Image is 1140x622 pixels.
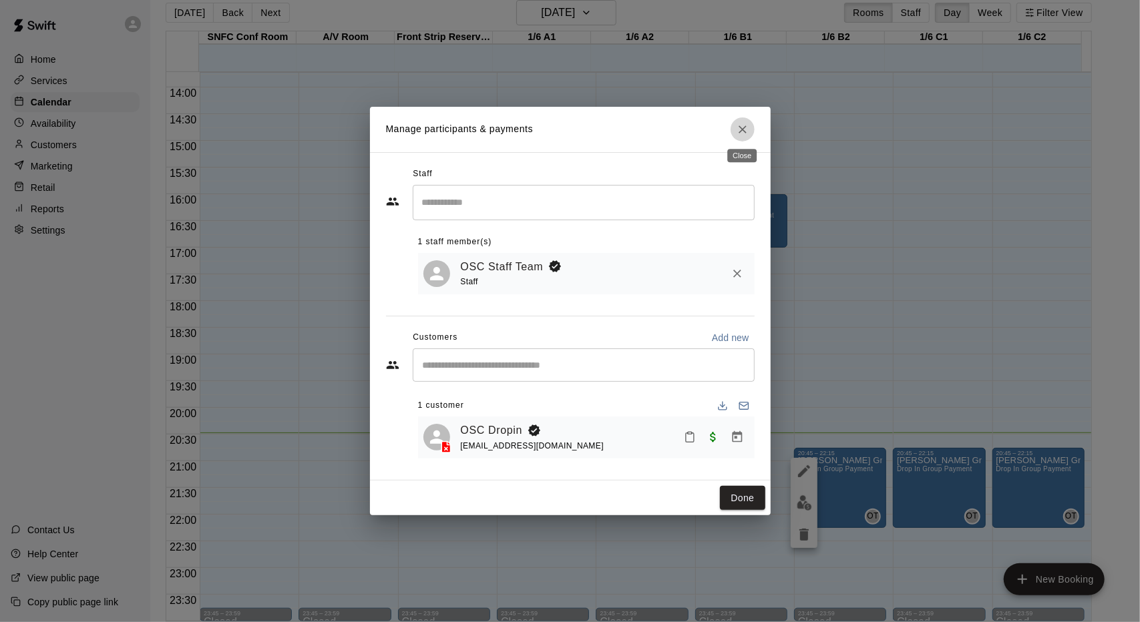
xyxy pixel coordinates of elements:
a: OSC Staff Team [461,258,544,276]
svg: Staff [386,195,399,208]
svg: Customers [386,358,399,372]
div: Close [727,149,757,162]
div: Start typing to search customers... [413,348,755,382]
button: Close [731,117,755,141]
span: Staff [413,164,432,185]
div: Search staff [413,185,755,220]
span: Customers [413,327,457,348]
button: Download list [712,395,733,416]
svg: Booking Owner [548,260,562,273]
span: Staff [461,277,478,286]
button: Manage bookings & payment [725,425,749,449]
span: 1 staff member(s) [418,232,492,253]
span: [EMAIL_ADDRESS][DOMAIN_NAME] [461,441,604,450]
p: Manage participants & payments [386,122,534,136]
button: Remove [725,262,749,286]
span: Paid with POS (Swift) [701,431,725,442]
button: Email participants [733,395,755,416]
button: Add new [707,327,755,348]
button: Done [720,486,765,511]
div: OSC Staff Team [423,260,450,287]
a: OSC Dropin [461,422,523,439]
div: OSC Dropin [423,424,450,450]
p: Add new [712,331,749,344]
button: Mark attendance [679,426,701,448]
span: 1 customer [418,395,464,416]
svg: Booking Owner [528,424,541,437]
